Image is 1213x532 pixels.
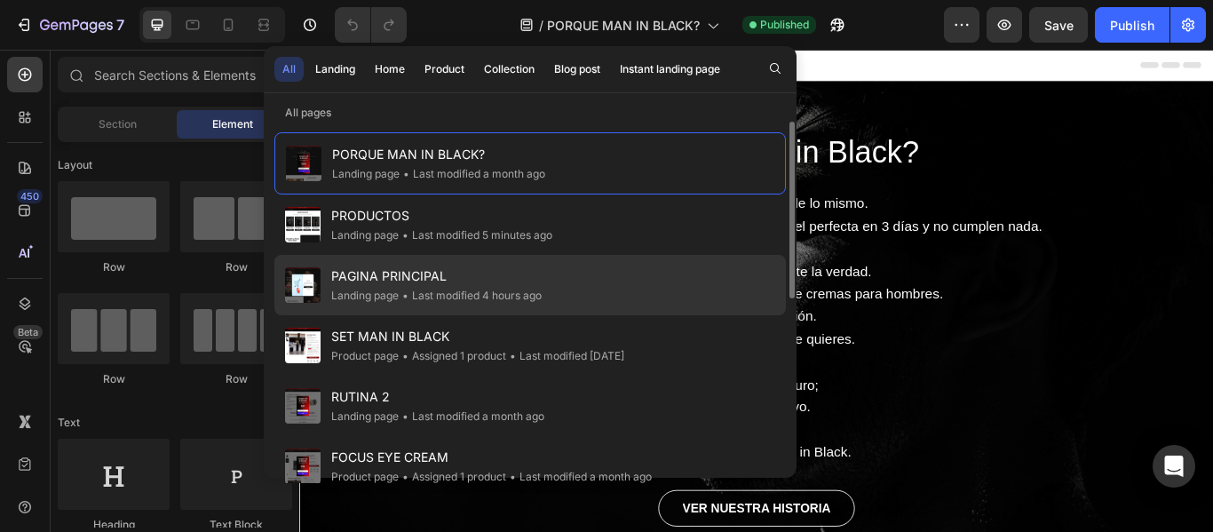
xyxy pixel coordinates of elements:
div: Row [58,371,170,387]
span: FOCUS EYE CREAM [331,447,652,468]
button: Blog post [546,57,608,82]
div: Beta [13,325,43,339]
button: Instant landing page [612,57,728,82]
span: • [402,470,408,483]
div: Last modified [DATE] [506,347,624,365]
span: Published [760,17,809,33]
span: Man in Black no es una marca solo de cremas para hombres. [315,275,750,293]
span: Porque sabemos lo que quieres. [417,329,647,346]
span: Element [212,116,253,132]
div: Last modified a month ago [399,408,544,425]
span: Es una declaración. [463,302,603,320]
span: Nosotros venimos a decirte la verdad. [399,250,667,267]
div: Row [58,259,170,275]
div: All [282,61,296,77]
input: Search Sections & Elements [58,57,292,92]
span: • [510,470,516,483]
button: Collection [476,57,543,82]
span: • [403,167,409,180]
div: Landing page [331,408,399,425]
div: Product [424,61,464,77]
div: Landing [315,61,355,77]
div: Last modified a month ago [506,468,652,486]
button: Save [1029,7,1088,43]
span: • [402,228,408,242]
span: SET MAN IN BLACK [331,326,624,347]
button: Home [367,57,413,82]
span: / [539,16,543,35]
div: Landing page [331,226,399,244]
span: Porque estamos hartos de lo mismo. [402,171,662,188]
span: De marcas que hablan como robots, que prometen piel perfecta en 3 días y no cumplen nada. [200,197,866,215]
p: All pages [264,104,797,122]
div: Instant landing page [620,61,720,77]
span: PORQUE MAN IN BLACK? [332,144,545,165]
div: Row [180,259,292,275]
div: Row [180,371,292,387]
div: Last modified a month ago [400,165,545,183]
div: Blog post [554,61,600,77]
span: Save [1044,18,1074,33]
button: Landing [307,57,363,82]
span: • [510,349,516,362]
span: RUTINA 2 [331,386,544,408]
div: Home [375,61,405,77]
button: Product [416,57,472,82]
div: Open Intercom Messenger [1153,445,1195,488]
button: All [274,57,304,82]
span: • [402,409,408,423]
div: Landing page [332,165,400,183]
div: Landing page [331,287,399,305]
p: 7 [116,14,124,36]
span: Layout [58,157,92,173]
div: Assigned 1 product [399,347,506,365]
span: PORQUE MAN IN BLACK? [547,16,700,35]
span: PAGINA PRINCIPAL [331,266,542,287]
span: Text [58,415,80,431]
div: Product page [331,468,399,486]
div: Undo/Redo [335,7,407,43]
span: • [402,349,408,362]
div: Last modified 5 minutes ago [399,226,552,244]
span: Section [99,116,137,132]
span: • [402,289,408,302]
span: PRODUCTOS [331,205,552,226]
div: Product page [331,347,399,365]
span: ser más atractivo. [470,408,596,425]
div: Assigned 1 product [399,468,506,486]
div: Last modified 4 hours ago [399,287,542,305]
div: Collection [484,61,535,77]
span: Verte mejor; [489,355,575,373]
div: Publish [1110,16,1154,35]
span: Por eso creamos Man in Black. [422,460,643,478]
span: sentirte más seguro; [460,382,605,400]
button: Publish [1095,7,1169,43]
div: 450 [17,189,43,203]
button: 7 [7,7,132,43]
